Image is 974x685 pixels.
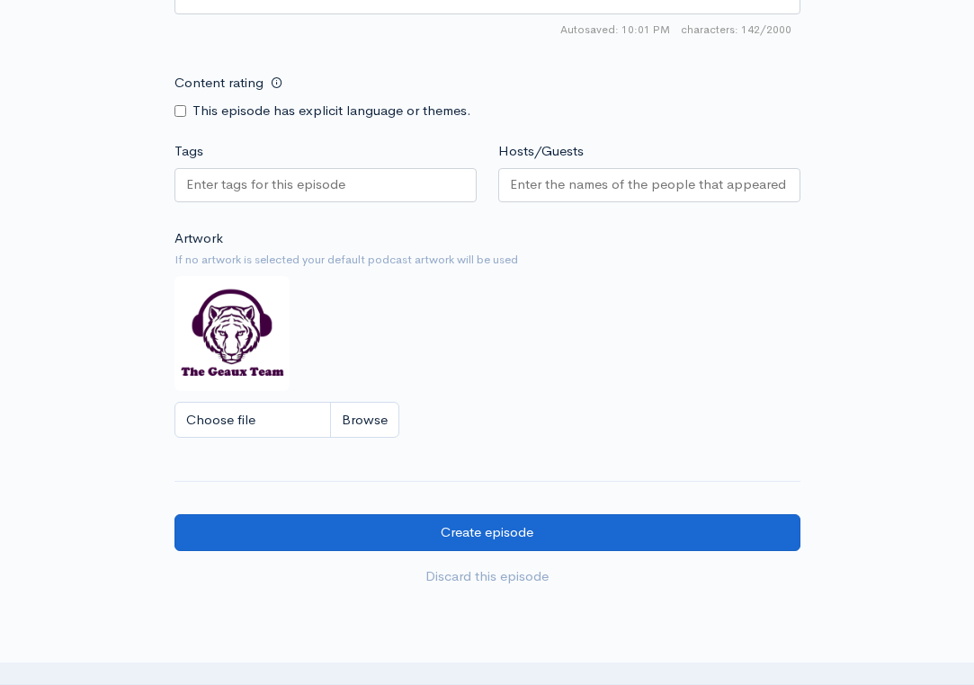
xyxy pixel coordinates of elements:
label: Tags [174,141,203,162]
label: Content rating [174,65,264,102]
label: Hosts/Guests [498,141,584,162]
input: Create episode [174,514,800,551]
small: If no artwork is selected your default podcast artwork will be used [174,251,800,269]
a: Discard this episode [174,558,800,595]
span: Autosaved: 10:01 PM [560,22,670,38]
input: Enter tags for this episode [186,174,348,195]
span: 142/2000 [681,22,791,38]
label: This episode has explicit language or themes. [192,101,471,121]
input: Enter the names of the people that appeared on this episode [510,174,789,195]
label: Artwork [174,228,223,249]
